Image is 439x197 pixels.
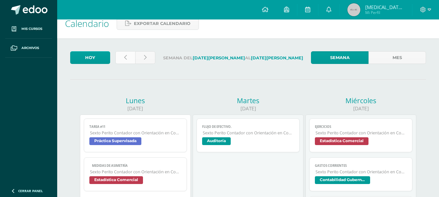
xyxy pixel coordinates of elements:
span: Sexto Perito Contador con Orientación en Computación [90,169,181,175]
a: Mes [368,51,426,64]
span: Sexto Perito Contador con Orientación en Computación [316,169,407,175]
span: Archivos [21,45,39,51]
span: Flujo de Efectivo. [202,125,294,129]
span: Mi Perfil [365,10,404,15]
span: [MEDICAL_DATA][PERSON_NAME] [365,4,404,10]
span: Sexto Perito Contador con Orientación en Computación [203,130,294,136]
span: Ejercicios [315,125,407,129]
span:  Medidas de asimetría [89,164,181,168]
span: Sexto Perito Contador con Orientación en Computación [90,130,181,136]
div: Martes [193,96,303,105]
span: Práctica Supervisada [89,137,141,145]
a: EjerciciosSexto Perito Contador con Orientación en ComputaciónEstadística Comercial [309,118,412,152]
a: Semana [311,51,368,64]
label: Semana del al [161,51,306,65]
a: Tarea #11Sexto Perito Contador con Orientación en ComputaciónPráctica Supervisada [84,118,187,152]
strong: [DATE][PERSON_NAME] [251,55,303,60]
span: Sexto Perito Contador con Orientación en Computación [316,130,407,136]
span: Cerrar panel [18,189,43,193]
a: Mis cursos [5,19,52,39]
strong: [DATE][PERSON_NAME] [193,55,245,60]
span: Tarea #11 [89,125,181,129]
span: Estadística Comercial [89,176,143,184]
div: [DATE] [305,105,416,112]
a: Hoy [70,51,110,64]
div: [DATE] [80,105,191,112]
span: Gastos Corrientes [315,164,407,168]
div: Lunes [80,96,191,105]
a:  Medidas de asimetríaSexto Perito Contador con Orientación en ComputaciónEstadística Comercial [84,157,187,191]
div: [DATE] [193,105,303,112]
span: Calendario [65,17,109,30]
span: Mis cursos [21,26,42,31]
a: Flujo de Efectivo.Sexto Perito Contador con Orientación en ComputaciónAuditoría [197,118,299,152]
a: Gastos CorrientesSexto Perito Contador con Orientación en ComputaciónContabilidad Gubernamental I... [309,157,412,191]
span: Estadística Comercial [315,137,368,145]
a: Exportar calendario [117,17,199,30]
div: Miércoles [305,96,416,105]
a: Archivos [5,39,52,58]
span: Exportar calendario [134,18,190,30]
span: Contabilidad Gubernamental Integrada [315,176,370,184]
img: 45x45 [347,3,360,16]
span: Auditoría [202,137,231,145]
